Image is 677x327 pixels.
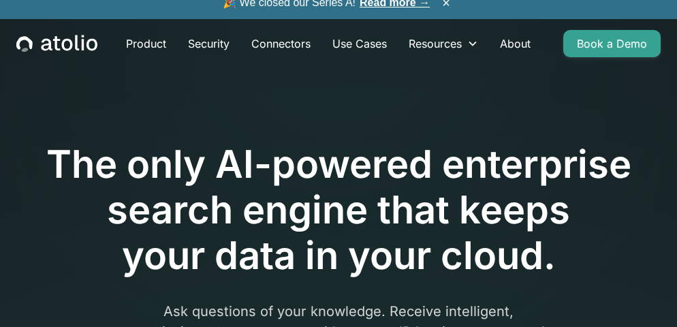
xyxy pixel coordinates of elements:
h1: The only AI-powered enterprise search engine that keeps your data in your cloud. [34,142,644,279]
a: home [16,35,97,52]
a: Connectors [240,30,321,57]
a: Product [115,30,177,57]
a: Use Cases [321,30,398,57]
div: Resources [409,35,462,52]
a: About [489,30,541,57]
a: Book a Demo [563,30,661,57]
div: Resources [398,30,489,57]
a: Security [177,30,240,57]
